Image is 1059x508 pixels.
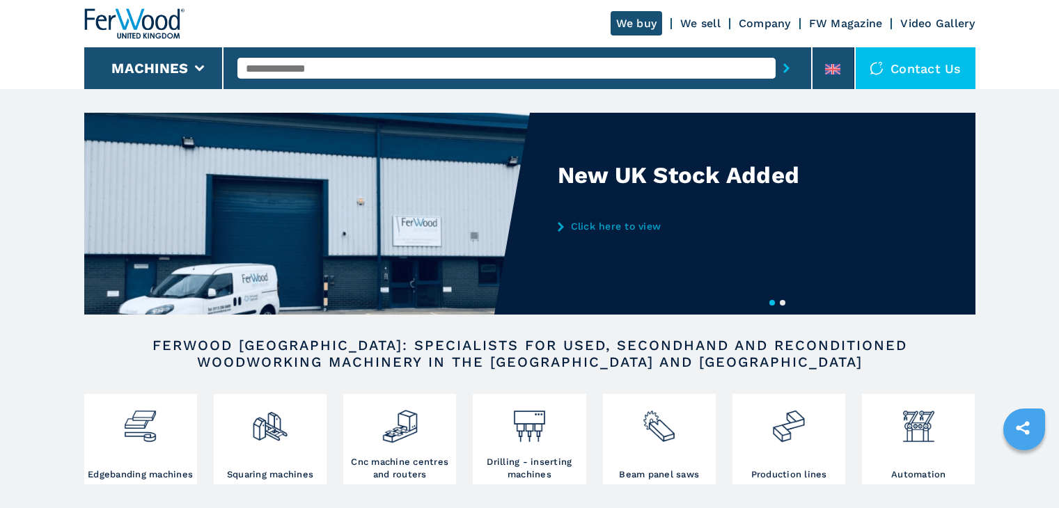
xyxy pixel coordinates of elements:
img: automazione.png [900,397,937,445]
h3: Beam panel saws [619,468,699,481]
a: Company [739,17,791,30]
h3: Cnc machine centres and routers [347,456,453,481]
img: squadratrici_2.png [251,397,288,445]
img: centro_di_lavoro_cnc_2.png [382,397,418,445]
button: 2 [780,300,785,305]
button: 1 [769,300,775,305]
img: foratrici_inseritrici_2.png [511,397,548,445]
h2: FERWOOD [GEOGRAPHIC_DATA]: SPECIALISTS FOR USED, SECONDHAND AND RECONDITIONED WOODWORKING MACHINE... [129,337,931,370]
h3: Edgebanding machines [88,468,193,481]
a: Squaring machines [214,394,327,484]
a: Video Gallery [900,17,975,30]
div: Contact us [856,47,975,89]
button: Machines [111,60,188,77]
iframe: Chat [1000,445,1049,498]
img: bordatrici_1.png [122,397,159,445]
a: Edgebanding machines [84,394,197,484]
a: Drilling - inserting machines [473,394,586,484]
a: We buy [611,11,663,35]
a: Production lines [732,394,845,484]
button: submit-button [776,52,797,84]
a: Automation [862,394,975,484]
a: Click here to view [558,221,831,232]
a: We sell [680,17,721,30]
a: sharethis [1005,411,1040,445]
a: Cnc machine centres and routers [343,394,456,484]
a: FW Magazine [809,17,883,30]
a: Beam panel saws [603,394,716,484]
img: Ferwood [84,8,185,39]
img: Contact us [870,61,884,75]
h3: Automation [891,468,946,481]
img: sezionatrici_2.png [641,397,677,445]
h3: Squaring machines [227,468,313,481]
h3: Drilling - inserting machines [476,456,582,481]
img: New UK Stock Added [84,113,530,315]
img: linee_di_produzione_2.png [770,397,807,445]
h3: Production lines [751,468,827,481]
